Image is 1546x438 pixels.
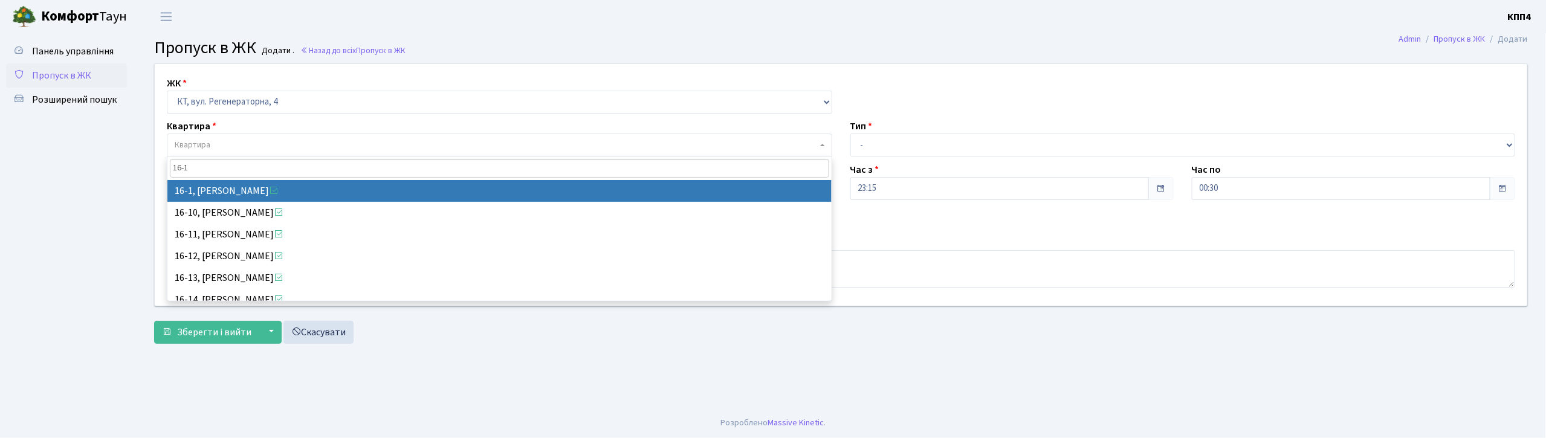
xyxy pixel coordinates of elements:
span: Пропуск в ЖК [32,69,91,82]
a: Розширений пошук [6,88,127,112]
label: Час по [1192,163,1221,177]
button: Зберегти і вийти [154,321,259,344]
a: Пропуск в ЖК [1434,33,1486,45]
span: Розширений пошук [32,93,117,106]
li: 16-1, [PERSON_NAME] [167,180,832,202]
span: Пропуск в ЖК [154,36,256,60]
label: ЖК [167,76,187,91]
small: Додати . [260,46,295,56]
a: Admin [1399,33,1421,45]
li: Додати [1486,33,1528,46]
span: Пропуск в ЖК [356,45,406,56]
label: Квартира [167,119,216,134]
li: 16-11, [PERSON_NAME] [167,224,832,245]
span: Квартира [175,139,210,151]
label: Час з [850,163,879,177]
button: Переключити навігацію [151,7,181,27]
li: 16-13, [PERSON_NAME] [167,267,832,289]
a: Скасувати [283,321,354,344]
div: Розроблено . [720,416,826,430]
label: Тип [850,119,873,134]
nav: breadcrumb [1381,27,1546,52]
li: 16-12, [PERSON_NAME] [167,245,832,267]
span: Зберегти і вийти [177,326,251,339]
a: Massive Kinetic [768,416,824,429]
img: logo.png [12,5,36,29]
a: Назад до всіхПропуск в ЖК [300,45,406,56]
span: Таун [41,7,127,27]
b: Комфорт [41,7,99,26]
a: Панель управління [6,39,127,63]
a: Пропуск в ЖК [6,63,127,88]
li: 16-14, [PERSON_NAME] [167,289,832,311]
span: Панель управління [32,45,114,58]
a: КПП4 [1508,10,1531,24]
li: 16-10, [PERSON_NAME] [167,202,832,224]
